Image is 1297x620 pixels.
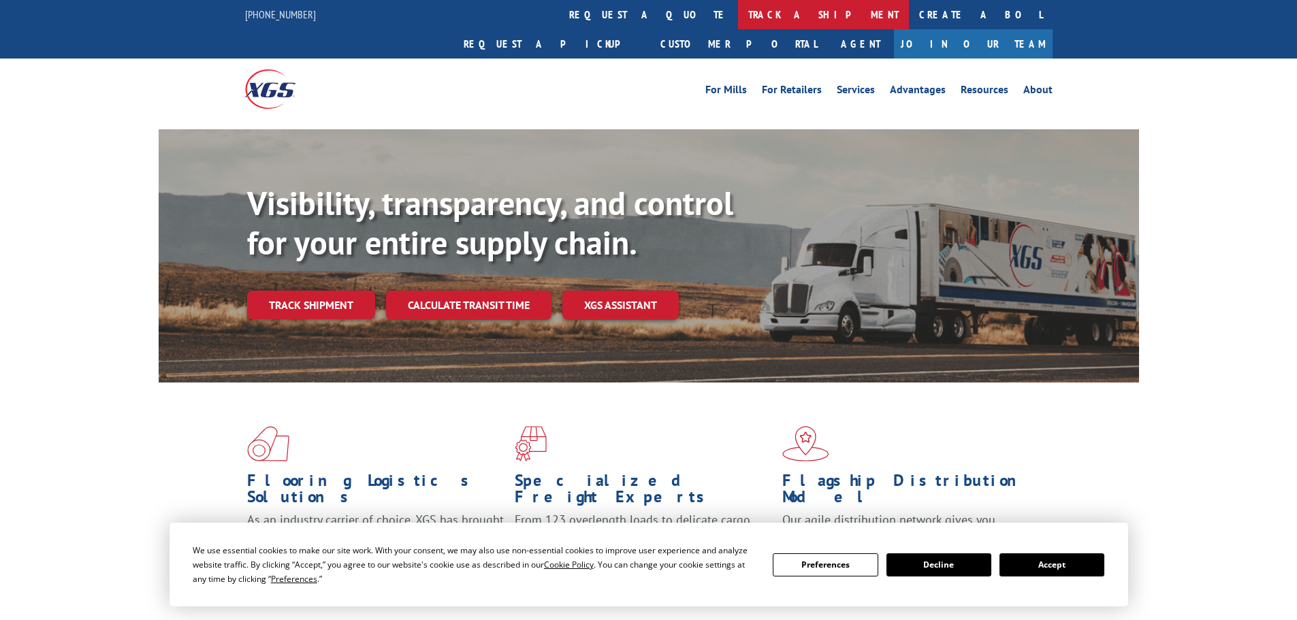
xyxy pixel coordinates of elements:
span: As an industry carrier of choice, XGS has brought innovation and dedication to flooring logistics... [247,512,504,560]
div: We use essential cookies to make our site work. With your consent, we may also use non-essential ... [193,543,756,586]
span: Our agile distribution network gives you nationwide inventory management on demand. [782,512,1033,544]
a: XGS ASSISTANT [562,291,679,320]
a: Request a pickup [453,29,650,59]
button: Decline [886,553,991,576]
button: Preferences [773,553,878,576]
img: xgs-icon-total-supply-chain-intelligence-red [247,426,289,461]
a: Resources [961,84,1008,99]
a: Agent [827,29,894,59]
p: From 123 overlength loads to delicate cargo, our experienced staff knows the best way to move you... [515,512,772,572]
a: Services [837,84,875,99]
h1: Flagship Distribution Model [782,472,1040,512]
a: Track shipment [247,291,375,319]
a: [PHONE_NUMBER] [245,7,316,21]
img: xgs-icon-flagship-distribution-model-red [782,426,829,461]
a: About [1023,84,1053,99]
h1: Specialized Freight Experts [515,472,772,512]
button: Accept [999,553,1104,576]
a: Join Our Team [894,29,1053,59]
b: Visibility, transparency, and control for your entire supply chain. [247,182,733,263]
h1: Flooring Logistics Solutions [247,472,505,512]
div: Cookie Consent Prompt [170,523,1128,606]
a: Customer Portal [650,29,827,59]
a: For Retailers [762,84,822,99]
a: Advantages [890,84,946,99]
a: For Mills [705,84,747,99]
span: Cookie Policy [544,559,594,570]
a: Calculate transit time [386,291,551,320]
span: Preferences [271,573,317,585]
img: xgs-icon-focused-on-flooring-red [515,426,547,461]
